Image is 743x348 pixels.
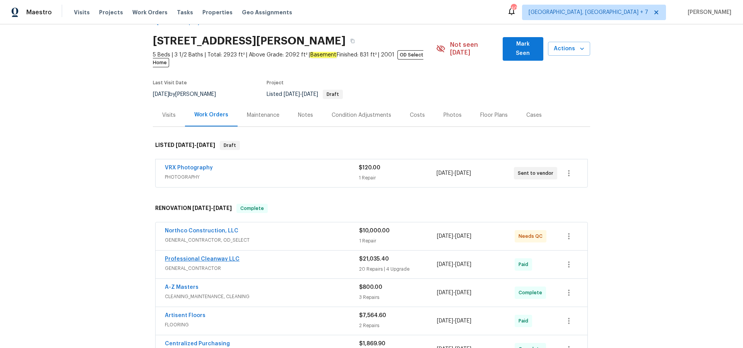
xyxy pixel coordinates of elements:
[192,205,232,211] span: -
[359,265,437,273] div: 20 Repairs | 4 Upgrade
[155,204,232,213] h6: RENOVATION
[267,80,284,85] span: Project
[165,321,359,329] span: FLOORING
[177,10,193,15] span: Tasks
[359,165,380,171] span: $120.00
[437,289,471,297] span: -
[437,290,453,295] span: [DATE]
[284,92,300,97] span: [DATE]
[437,232,471,240] span: -
[284,92,318,97] span: -
[455,290,471,295] span: [DATE]
[298,111,313,119] div: Notes
[437,234,453,239] span: [DATE]
[153,51,436,67] span: 5 Beds | 3 1/2 Baths | Total: 2923 ft² | Above Grade: 2092 ft² | Finished: 831 ft² | 2001
[153,133,590,158] div: LISTED [DATE]-[DATE]Draft
[455,262,471,267] span: [DATE]
[132,9,168,16] span: Work Orders
[267,92,343,97] span: Listed
[165,264,359,272] span: GENERAL_CONTRACTOR
[221,142,239,149] span: Draft
[162,111,176,119] div: Visits
[153,196,590,221] div: RENOVATION [DATE]-[DATE]Complete
[153,92,169,97] span: [DATE]
[511,5,516,12] div: 40
[455,234,471,239] span: [DATE]
[548,42,590,56] button: Actions
[359,293,437,301] div: 3 Repairs
[359,174,436,182] div: 1 Repair
[554,44,584,54] span: Actions
[437,262,453,267] span: [DATE]
[153,50,423,67] span: OD Select Home
[242,9,292,16] span: Geo Assignments
[153,37,346,45] h2: [STREET_ADDRESS][PERSON_NAME]
[410,111,425,119] div: Costs
[346,34,360,48] button: Copy Address
[155,141,215,150] h6: LISTED
[332,111,391,119] div: Condition Adjustments
[165,173,359,181] span: PHOTOGRAPHY
[529,9,648,16] span: [GEOGRAPHIC_DATA], [GEOGRAPHIC_DATA] + 7
[26,9,52,16] span: Maestro
[165,228,238,234] a: Northco Construction, LLC
[480,111,508,119] div: Floor Plans
[685,9,731,16] span: [PERSON_NAME]
[519,289,545,297] span: Complete
[165,285,199,290] a: A-Z Masters
[194,111,228,119] div: Work Orders
[518,169,556,177] span: Sent to vendor
[359,256,389,262] span: $21,035.40
[165,236,359,244] span: GENERAL_CONTRACTOR, OD_SELECT
[437,317,471,325] span: -
[359,285,382,290] span: $800.00
[176,142,194,148] span: [DATE]
[503,37,543,61] button: Mark Seen
[359,322,437,329] div: 2 Repairs
[437,169,471,177] span: -
[519,317,531,325] span: Paid
[509,39,537,58] span: Mark Seen
[437,261,471,268] span: -
[455,171,471,176] span: [DATE]
[519,232,546,240] span: Needs QC
[437,171,453,176] span: [DATE]
[153,90,225,99] div: by [PERSON_NAME]
[165,341,230,346] a: Centralized Purchasing
[176,142,215,148] span: -
[153,80,187,85] span: Last Visit Date
[247,111,279,119] div: Maintenance
[165,165,213,171] a: VRX Photography
[165,313,205,318] a: Artisent Floors
[450,41,498,56] span: Not seen [DATE]
[302,92,318,97] span: [DATE]
[359,228,390,234] span: $10,000.00
[213,205,232,211] span: [DATE]
[359,341,385,346] span: $1,869.90
[324,92,342,97] span: Draft
[359,237,437,245] div: 1 Repair
[165,256,240,262] a: Professional Cleanway LLC
[197,142,215,148] span: [DATE]
[519,261,531,268] span: Paid
[74,9,90,16] span: Visits
[310,52,337,58] em: Basement
[202,9,233,16] span: Properties
[192,205,211,211] span: [DATE]
[99,9,123,16] span: Projects
[443,111,462,119] div: Photos
[455,318,471,324] span: [DATE]
[359,313,386,318] span: $7,564.60
[165,293,359,300] span: CLEANING_MAINTENANCE, CLEANING
[526,111,542,119] div: Cases
[437,318,453,324] span: [DATE]
[237,205,267,212] span: Complete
